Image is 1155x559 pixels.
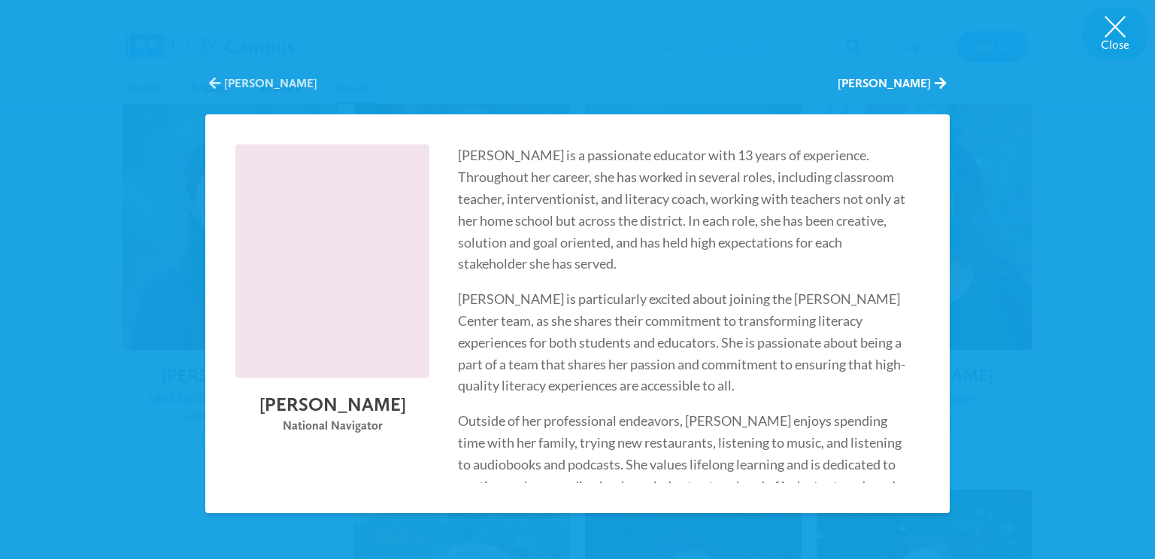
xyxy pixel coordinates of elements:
[458,147,905,272] span: [PERSON_NAME] is a passionate educator with 13 years of experience. Throughout her career, she ha...
[231,139,435,384] img: deanna-donald-scaled.jpg
[458,288,906,396] p: [PERSON_NAME] is particularly excited about joining the [PERSON_NAME] Center team, as she shares ...
[458,410,906,518] p: Outside of her professional endeavors, [PERSON_NAME] enjoys spending time with her family, trying...
[838,75,946,92] button: [PERSON_NAME]
[205,60,950,529] div: Deanna Donald
[1083,8,1147,60] button: Close modal
[209,75,317,92] button: [PERSON_NAME]
[235,416,429,436] div: National Navigator
[235,393,429,416] h2: [PERSON_NAME]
